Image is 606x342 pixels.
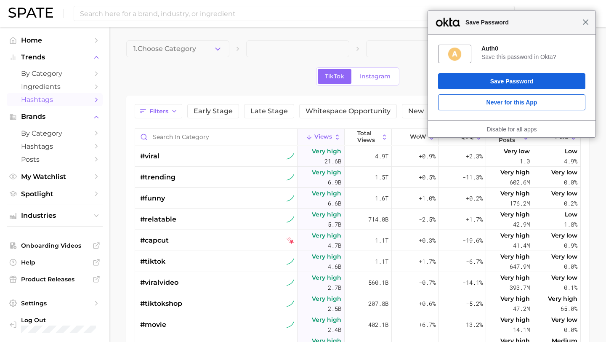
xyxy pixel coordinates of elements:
span: 0.0% [564,325,577,335]
span: 1.0 [520,156,530,166]
span: -14.1% [462,278,483,288]
span: Very high [312,251,341,262]
span: Very low [504,146,530,156]
img: tiktok sustained riser [287,258,294,265]
input: Search here for a brand, industry, or ingredient [79,6,476,21]
span: Very high [500,209,530,219]
span: -19.6% [462,235,483,246]
a: Posts [7,153,103,166]
span: Help [21,259,88,266]
button: #trendingtiktok sustained riserVery high6.9b1.5t+0.5%-11.3%Very high602.6mVery low0.0% [135,167,580,188]
span: Late Stage [250,108,288,115]
span: 2.4b [328,325,341,335]
span: Very high [500,315,530,325]
button: #viraltiktok sustained riserVery high21.6b4.9t+0.9%+2.3%Very low1.0Low4.9% [135,146,580,167]
span: 714.0b [368,214,388,224]
img: SPATE [8,8,53,18]
span: 1.1t [375,235,388,246]
span: 47.2m [513,304,530,314]
span: by Category [21,69,88,77]
span: Very low [551,167,577,177]
span: Save Password [461,17,582,27]
span: 1.1t [375,256,388,267]
button: Industries [7,209,103,222]
span: WoW [410,134,426,140]
span: 1. Choose Category [133,45,196,53]
span: 207.8b [368,299,388,309]
span: Very high [500,167,530,177]
img: tiktok falling star [287,237,294,244]
span: 65.0% [561,304,577,314]
span: 5.7b [328,219,341,230]
a: Hashtags [7,140,103,153]
span: #relatable [140,214,176,224]
span: +0.5% [419,172,436,182]
a: Instagram [353,69,398,84]
span: Very high [312,294,341,304]
span: 0.2% [564,198,577,208]
span: Posts [21,155,88,163]
span: -5.2% [466,299,483,309]
button: #viralvideotiktok sustained riserVery high2.7b560.1b-0.7%-14.1%Very high393.7mVery low0.1% [135,272,580,293]
span: +1.7% [419,256,436,267]
span: 1.5t [375,172,388,182]
input: Search in category [135,129,297,145]
span: Trends [21,53,88,61]
span: #tiktok [140,256,165,267]
span: 0.0% [564,177,577,187]
span: 560.1b [368,278,388,288]
span: 1.6t [375,193,388,203]
a: by Category [7,127,103,140]
span: #tiktokshop [140,299,182,309]
span: #funny [140,193,165,203]
span: Very low [551,251,577,262]
span: Search [485,10,509,18]
button: Never for this App [438,94,585,110]
img: tiktok sustained riser [287,279,294,286]
span: Low [565,209,577,219]
span: My Watchlist [21,173,88,181]
span: +0.3% [419,235,436,246]
img: tiktok sustained riser [287,300,294,307]
span: Settings [21,299,88,307]
button: #relatabletiktok sustained riserVery high5.7b714.0b-2.5%+1.7%Very high42.9mLow1.8% [135,209,580,230]
span: 4.9% [564,156,577,166]
span: 6.6b [328,198,341,208]
a: by Category [7,67,103,80]
span: Very high [312,209,341,219]
a: TikTok [318,69,351,84]
a: Disable for all apps [486,126,537,133]
span: Very high [312,146,341,156]
button: ShowUS Market [533,8,600,19]
span: TikTok [325,73,344,80]
span: Very low [551,188,577,198]
button: Views [298,129,345,145]
a: Ingredients [7,80,103,93]
span: Views [314,134,332,140]
button: #tiktoktiktok sustained riserVery high4.6b1.1t+1.7%-6.7%Very high647.9mVery low0.0% [135,251,580,272]
span: +0.2% [466,193,483,203]
span: Close [582,19,589,25]
span: Total Views [357,130,379,143]
button: #tiktokshoptiktok sustained riserVery high2.5b207.8b+0.6%-5.2%Very high47.2mVery high65.0% [135,293,580,314]
span: -0.7% [419,278,436,288]
span: Very high [312,188,341,198]
img: tiktok sustained riser [287,216,294,223]
span: Home [21,36,88,44]
span: +1.0% [419,193,436,203]
span: 4.6b [328,262,341,272]
span: Very high [548,294,577,304]
a: Log out. Currently logged in with e-mail emilydy@benefitcosmetics.com. [7,314,103,335]
button: 1.Choose Category [126,40,229,57]
span: 6.9b [328,177,341,187]
span: 14.1m [513,325,530,335]
span: 0.0% [564,262,577,272]
span: Brands [21,113,88,120]
span: 42.9m [513,219,530,230]
span: Very high [312,273,341,283]
span: -2.5% [419,214,436,224]
span: Log Out [21,316,115,324]
span: by Category [21,129,88,137]
span: #viralvideo [140,278,178,288]
button: Total Views [345,129,392,145]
